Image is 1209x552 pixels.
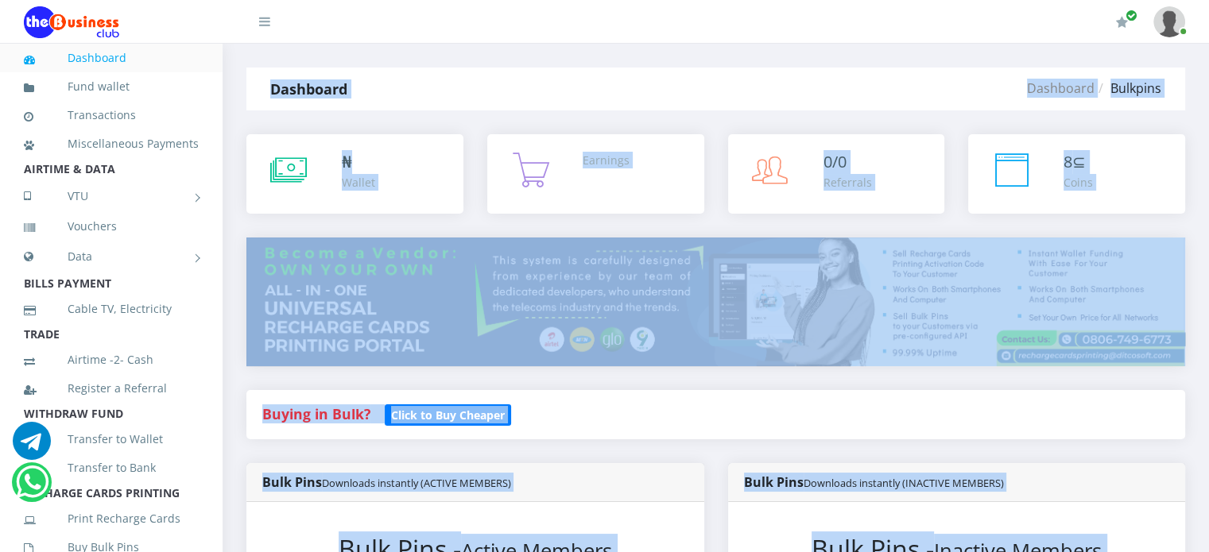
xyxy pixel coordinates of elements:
a: Print Recharge Cards [24,500,199,537]
a: Airtime -2- Cash [24,342,199,378]
div: Coins [1064,174,1093,191]
span: 8 [1064,151,1072,172]
div: Wallet [342,174,375,191]
div: Referrals [823,174,872,191]
a: 0/0 Referrals [728,134,945,214]
a: Vouchers [24,208,199,245]
a: ₦ Wallet [246,134,463,214]
a: Chat for support [13,434,51,460]
img: multitenant_rcp.png [246,237,1185,366]
a: Fund wallet [24,68,199,105]
a: Transfer to Wallet [24,421,199,457]
a: Click to Buy Cheaper [385,404,511,423]
div: ₦ [342,150,375,174]
a: Earnings [487,134,704,214]
i: Renew/Upgrade Subscription [1116,16,1128,29]
img: Logo [24,6,119,38]
a: Cable TV, Electricity [24,291,199,327]
a: Data [24,237,199,276]
a: Miscellaneous Payments [24,125,199,162]
span: 0/0 [823,151,847,172]
strong: Bulk Pins [744,473,1004,491]
span: Renew/Upgrade Subscription [1126,10,1137,21]
a: Transfer to Bank [24,450,199,486]
b: Click to Buy Cheaper [391,407,505,423]
a: Register a Referral [24,370,199,407]
a: Chat for support [16,475,48,501]
strong: Bulk Pins [262,473,511,491]
li: Bulkpins [1095,79,1161,98]
strong: Dashboard [270,79,347,98]
div: ⊆ [1064,150,1093,174]
a: VTU [24,176,199,216]
a: Dashboard [1027,79,1095,97]
strong: Buying in Bulk? [262,404,370,423]
small: Downloads instantly (INACTIVE MEMBERS) [804,476,1004,490]
div: Earnings [583,152,630,168]
small: Downloads instantly (ACTIVE MEMBERS) [322,476,511,490]
a: Dashboard [24,40,199,76]
a: Transactions [24,97,199,133]
img: User [1153,6,1185,37]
